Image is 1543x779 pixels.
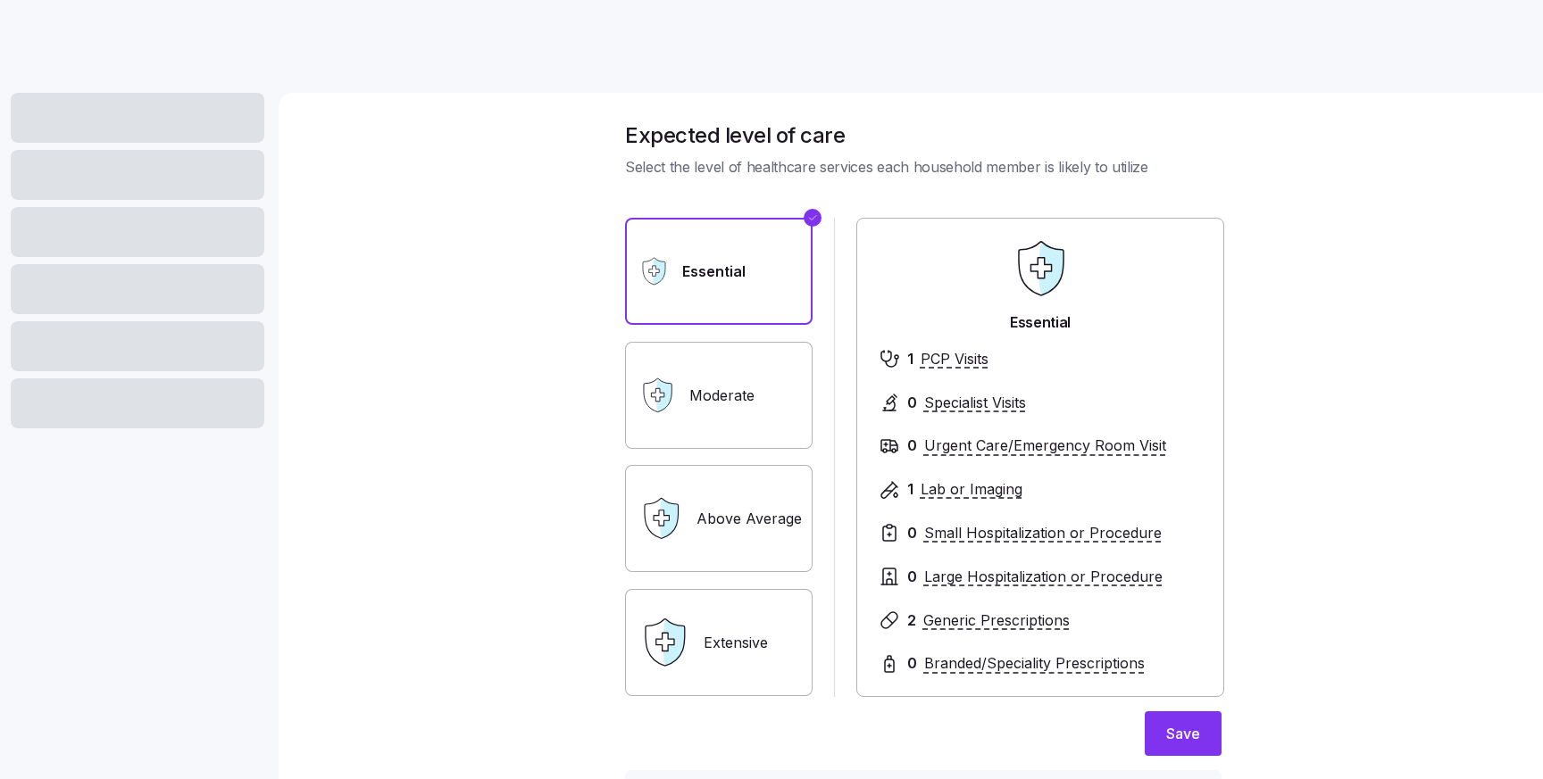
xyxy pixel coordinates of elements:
[907,392,917,414] span: 0
[625,342,813,449] label: Moderate
[907,348,913,370] span: 1
[907,522,917,544] span: 0
[1010,311,1071,334] span: Essential
[807,207,818,228] svg: Checkmark
[1145,711,1222,756] button: Save
[625,589,813,696] label: Extensive
[924,435,1166,457] span: Urgent Care/Emergency Room Visit
[924,522,1162,544] span: Small Hospitalization or Procedure
[625,156,1222,178] span: Select the level of healthcare services each household member is likely to utilize
[924,566,1163,588] span: Large Hospitalization or Procedure
[625,465,813,572] label: Above Average
[625,218,813,325] label: Essential
[924,392,1026,414] span: Specialist Visits
[907,435,917,457] span: 0
[923,609,1070,632] span: Generic Prescriptions
[907,609,916,632] span: 2
[625,121,1222,149] h1: Expected level of care
[1166,723,1200,744] span: Save
[921,478,1022,501] span: Lab or Imaging
[907,478,913,501] span: 1
[907,566,917,588] span: 0
[924,652,1145,675] span: Branded/Speciality Prescriptions
[907,652,917,675] span: 0
[921,348,988,370] span: PCP Visits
